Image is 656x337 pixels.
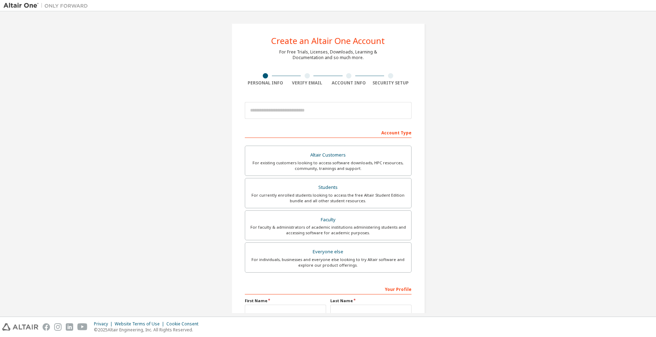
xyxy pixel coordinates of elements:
div: Altair Customers [249,150,407,160]
img: facebook.svg [43,323,50,331]
div: For currently enrolled students looking to access the free Altair Student Edition bundle and all ... [249,192,407,204]
img: Altair One [4,2,91,9]
div: Create an Altair One Account [271,37,385,45]
div: Personal Info [245,80,287,86]
img: youtube.svg [77,323,88,331]
div: For faculty & administrators of academic institutions administering students and accessing softwa... [249,224,407,236]
div: Security Setup [370,80,412,86]
div: Your Profile [245,283,412,294]
div: Cookie Consent [166,321,203,327]
div: Account Info [328,80,370,86]
div: Faculty [249,215,407,225]
div: For existing customers looking to access software downloads, HPC resources, community, trainings ... [249,160,407,171]
div: Website Terms of Use [115,321,166,327]
img: altair_logo.svg [2,323,38,331]
div: Students [249,183,407,192]
img: instagram.svg [54,323,62,331]
div: Account Type [245,127,412,138]
img: linkedin.svg [66,323,73,331]
label: Last Name [330,298,412,304]
label: First Name [245,298,326,304]
div: Verify Email [286,80,328,86]
div: For Free Trials, Licenses, Downloads, Learning & Documentation and so much more. [279,49,377,61]
p: © 2025 Altair Engineering, Inc. All Rights Reserved. [94,327,203,333]
div: For individuals, businesses and everyone else looking to try Altair software and explore our prod... [249,257,407,268]
div: Privacy [94,321,115,327]
div: Everyone else [249,247,407,257]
